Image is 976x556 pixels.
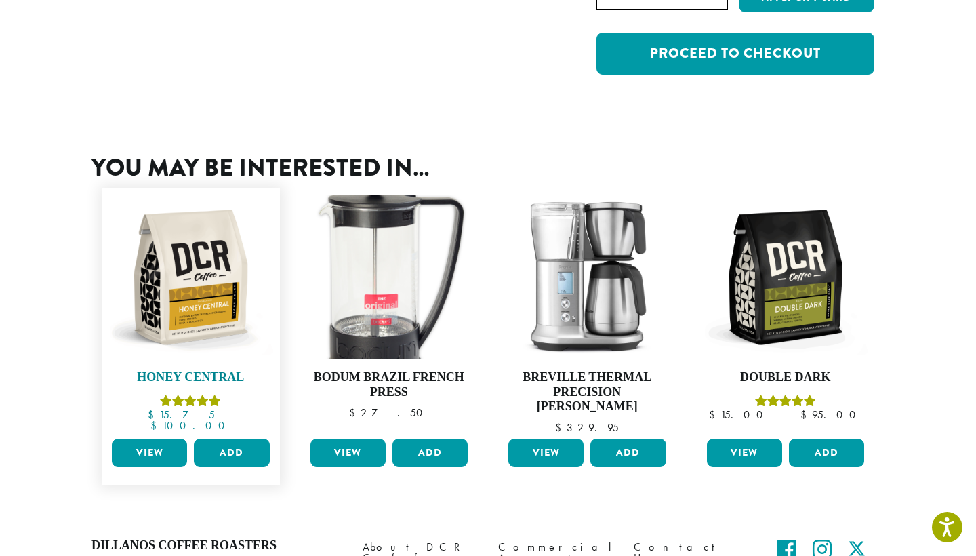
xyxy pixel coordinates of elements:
[704,370,868,385] h4: Double Dark
[392,439,468,467] button: Add
[307,195,472,433] a: Bodum Brazil French Press $27.50
[112,439,187,467] a: View
[307,195,472,359] img: Bodum-French-Press-300x300.png
[800,408,812,422] span: $
[108,393,273,410] div: Rated 5.00 out of 5
[704,393,868,410] div: Rated 4.50 out of 5
[91,153,884,182] h2: You may be interested in…
[800,408,862,422] bdi: 95.00
[349,405,361,420] span: $
[91,538,342,553] h4: Dillanos Coffee Roasters
[307,370,472,399] h4: Bodum Brazil French Press
[555,420,619,435] bdi: 329.95
[709,408,720,422] span: $
[505,370,670,414] h4: Breville Thermal Precision [PERSON_NAME]
[590,439,666,467] button: Add
[505,195,670,433] a: Breville Thermal Precision [PERSON_NAME] $329.95
[555,420,567,435] span: $
[707,439,782,467] a: View
[704,195,868,359] img: DCR-12oz-Double-Dark-Stock-scaled.png
[508,439,584,467] a: View
[349,405,429,420] bdi: 27.50
[704,195,868,433] a: Double DarkRated 4.50 out of 5
[148,408,159,422] span: $
[108,370,273,385] h4: Honey Central
[194,439,269,467] button: Add
[150,418,231,433] bdi: 100.00
[782,408,788,422] span: –
[150,418,162,433] span: $
[789,439,864,467] button: Add
[228,408,233,422] span: –
[148,408,215,422] bdi: 15.75
[709,408,769,422] bdi: 15.00
[505,195,670,359] img: Breville-Precision-Brewer-unit.jpg
[596,33,874,75] a: Proceed to checkout
[108,195,273,433] a: Honey CentralRated 5.00 out of 5
[108,195,273,359] img: DCR-12oz-Honey-Central-Stock-scaled.png
[310,439,386,467] a: View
